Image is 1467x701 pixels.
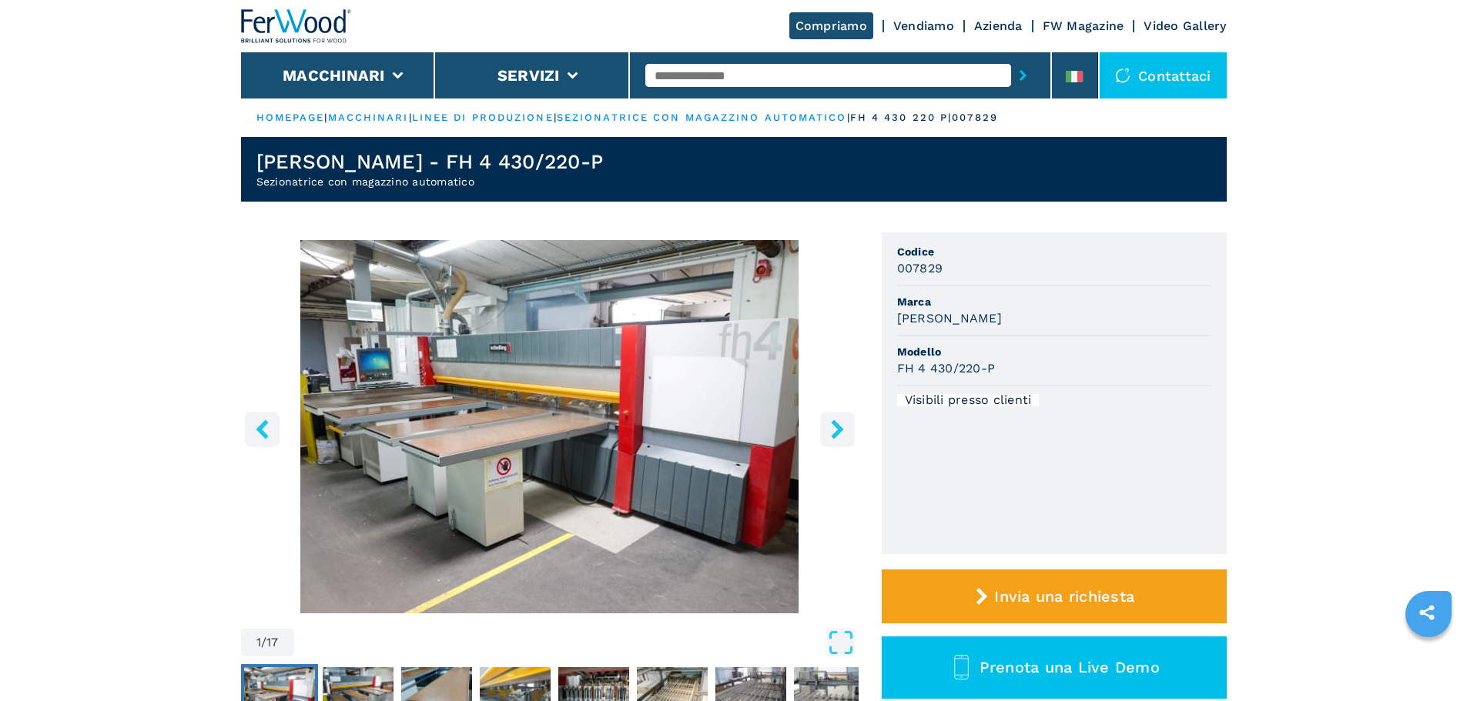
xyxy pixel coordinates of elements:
span: | [847,112,850,123]
span: | [324,112,327,123]
img: Sezionatrice con magazzino automatico SCHELLING FH 4 430/220-P [241,240,859,613]
span: Prenota una Live Demo [980,658,1160,676]
h3: FH 4 430/220-P [897,359,996,377]
img: Ferwood [241,9,352,43]
button: Prenota una Live Demo [882,636,1227,699]
button: Macchinari [283,66,385,85]
span: | [409,112,412,123]
p: 007829 [952,111,998,125]
button: submit-button [1011,58,1035,93]
div: Go to Slide 1 [241,240,859,613]
a: sezionatrice con magazzino automatico [557,112,847,123]
span: Modello [897,344,1211,359]
span: Invia una richiesta [994,587,1134,606]
span: / [261,636,266,649]
span: Marca [897,294,1211,309]
h2: Sezionatrice con magazzino automatico [256,174,604,189]
button: Invia una richiesta [882,569,1227,623]
span: | [554,112,557,123]
a: Azienda [974,18,1023,33]
button: Open Fullscreen [298,629,855,656]
h3: 007829 [897,259,943,277]
span: 1 [256,636,261,649]
span: Codice [897,244,1211,259]
h1: [PERSON_NAME] - FH 4 430/220-P [256,149,604,174]
p: fh 4 430 220 p | [850,111,953,125]
a: linee di produzione [412,112,554,123]
a: FW Magazine [1043,18,1124,33]
div: Visibili presso clienti [897,394,1040,406]
a: HOMEPAGE [256,112,325,123]
span: 17 [266,636,279,649]
button: Servizi [497,66,560,85]
img: Contattaci [1115,68,1130,83]
a: macchinari [328,112,409,123]
button: left-button [245,412,280,446]
a: Video Gallery [1144,18,1226,33]
a: Vendiamo [893,18,954,33]
iframe: Chat [1402,632,1455,689]
h3: [PERSON_NAME] [897,309,1002,327]
div: Contattaci [1100,52,1227,98]
a: Compriamo [789,12,873,39]
a: sharethis [1408,593,1446,632]
button: right-button [820,412,855,446]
